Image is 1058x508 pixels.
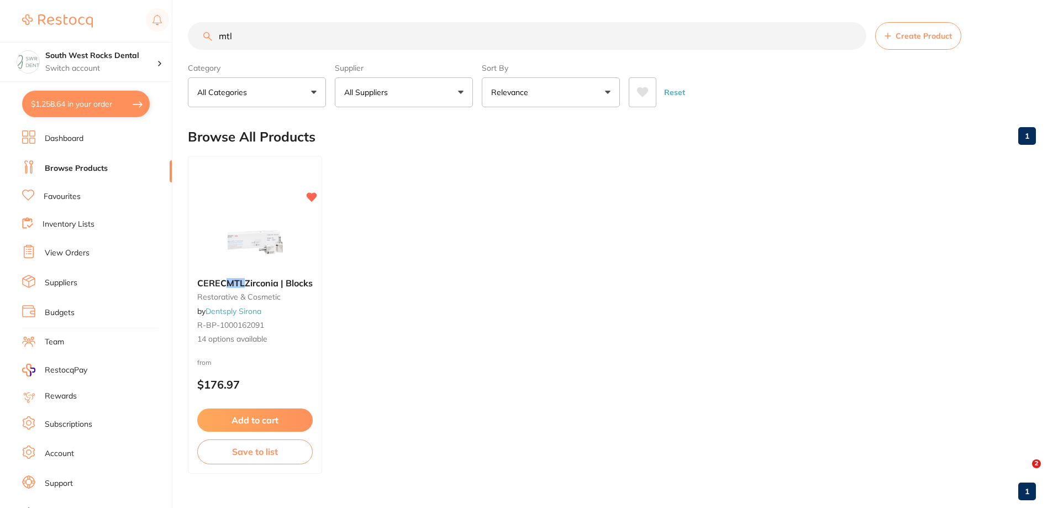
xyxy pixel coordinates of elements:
img: CEREC MTL Zirconia | Blocks [219,214,291,269]
span: CEREC [197,277,227,289]
a: 1 [1018,125,1036,147]
p: $176.97 [197,378,313,391]
span: 2 [1032,459,1041,468]
a: Team [45,337,64,348]
img: Restocq Logo [22,14,93,28]
button: Reset [661,77,688,107]
p: Switch account [45,63,157,74]
a: View Orders [45,248,90,259]
iframe: Intercom live chat [1009,459,1036,486]
span: from [197,358,212,366]
a: Rewards [45,391,77,402]
h4: South West Rocks Dental [45,50,157,61]
span: R-BP-1000162091 [197,320,264,330]
a: Restocq Logo [22,8,93,34]
b: CEREC MTL Zirconia | Blocks [197,278,313,288]
label: Sort By [482,63,620,73]
span: by [197,306,261,316]
button: All Suppliers [335,77,473,107]
h2: Browse All Products [188,129,315,145]
button: Save to list [197,439,313,464]
span: RestocqPay [45,365,87,376]
a: Inventory Lists [43,219,94,230]
label: Category [188,63,326,73]
a: Suppliers [45,277,77,289]
a: Subscriptions [45,419,92,430]
p: All Categories [197,87,251,98]
button: Relevance [482,77,620,107]
small: restorative & cosmetic [197,292,313,301]
p: Relevance [491,87,533,98]
button: Create Product [875,22,961,50]
a: Account [45,448,74,459]
a: Dashboard [45,133,83,144]
a: Support [45,478,73,489]
a: Favourites [44,191,81,202]
span: 14 options available [197,334,313,345]
button: Add to cart [197,409,313,432]
p: All Suppliers [344,87,392,98]
span: Zirconia | Blocks [245,277,313,289]
input: Search Products [188,22,866,50]
a: Dentsply Sirona [206,306,261,316]
img: RestocqPay [22,364,35,376]
a: RestocqPay [22,364,87,376]
a: 1 [1018,480,1036,502]
a: Budgets [45,307,75,318]
button: $1,258.64 in your order [22,91,150,117]
a: Browse Products [45,163,108,174]
em: MTL [227,277,245,289]
button: All Categories [188,77,326,107]
label: Supplier [335,63,473,73]
span: Create Product [896,32,952,40]
img: South West Rocks Dental [17,51,39,73]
